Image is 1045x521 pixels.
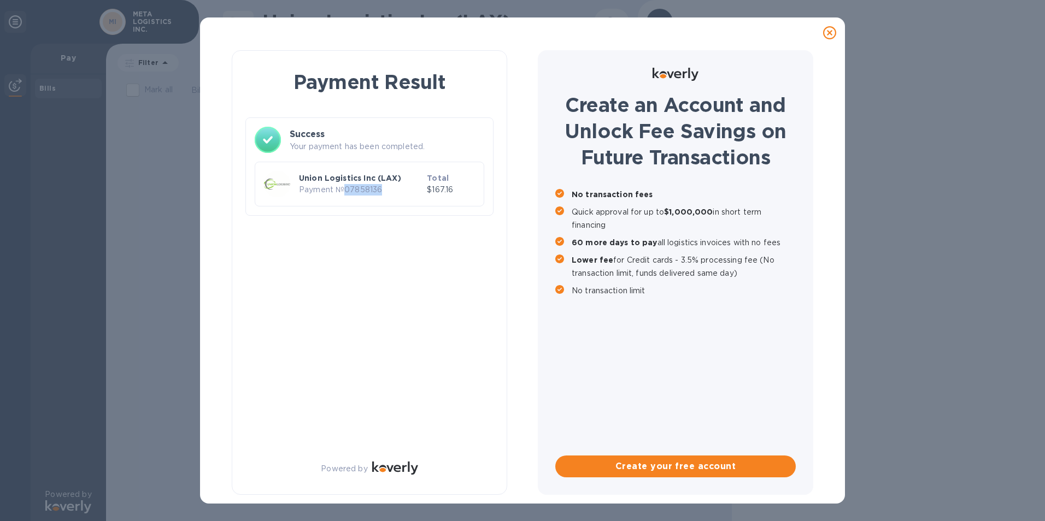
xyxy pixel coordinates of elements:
b: No transaction fees [572,190,653,199]
button: Create your free account [555,455,796,477]
b: 60 more days to pay [572,238,657,247]
p: all logistics invoices with no fees [572,236,796,249]
p: No transaction limit [572,284,796,297]
b: $1,000,000 [664,208,713,216]
p: Powered by [321,463,367,475]
p: Your payment has been completed. [290,141,484,152]
p: Union Logistics Inc (LAX) [299,173,422,183]
p: Payment № 07858136 [299,184,422,196]
p: Quick approval for up to in short term financing [572,205,796,232]
b: Total [427,174,449,182]
img: Logo [653,68,698,81]
b: Lower fee [572,256,613,264]
p: for Credit cards - 3.5% processing fee (No transaction limit, funds delivered same day) [572,253,796,280]
h3: Success [290,128,484,141]
h1: Create an Account and Unlock Fee Savings on Future Transactions [555,92,796,170]
p: $167.16 [427,184,475,196]
img: Logo [372,461,418,475]
h1: Payment Result [250,68,489,96]
span: Create your free account [564,460,787,473]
